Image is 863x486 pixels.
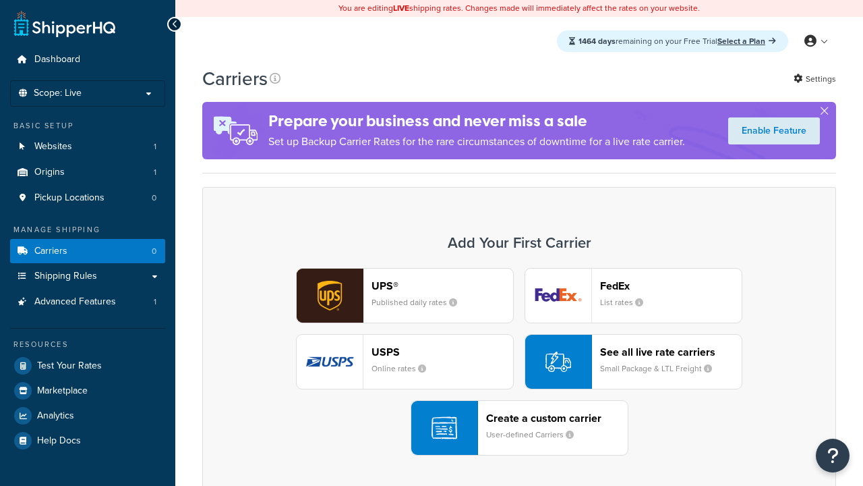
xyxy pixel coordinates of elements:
button: fedEx logoFedExList rates [525,268,742,323]
img: ups logo [297,269,363,323]
span: Analytics [37,410,74,422]
small: Online rates [371,362,437,375]
span: Test Your Rates [37,360,102,372]
header: UPS® [371,279,513,292]
button: usps logoUSPSOnline rates [296,334,514,389]
a: Test Your Rates [10,354,165,378]
img: usps logo [297,335,363,389]
span: Dashboard [34,54,80,65]
h3: Add Your First Carrier [216,235,822,251]
a: Shipping Rules [10,264,165,289]
li: Pickup Locations [10,186,165,211]
a: Carriers 0 [10,239,165,264]
a: Help Docs [10,429,165,453]
strong: 1464 days [578,35,616,47]
a: Select a Plan [717,35,776,47]
a: Dashboard [10,47,165,72]
span: Shipping Rules [34,271,97,282]
div: Manage Shipping [10,224,165,236]
span: 1 [154,167,156,178]
span: Help Docs [37,435,81,447]
div: Resources [10,339,165,350]
b: LIVE [393,2,409,14]
span: Scope: Live [34,88,82,99]
small: Small Package & LTL Freight [600,362,723,375]
span: Origins [34,167,65,178]
span: 0 [152,192,156,204]
span: 0 [152,246,156,257]
a: Enable Feature [728,117,820,144]
img: icon-carrier-custom-c93b8a24.svg [431,415,457,441]
img: fedEx logo [525,269,591,323]
a: Analytics [10,404,165,428]
img: icon-carrier-liverate-becf4550.svg [545,349,571,375]
span: Advanced Features [34,296,116,308]
span: 1 [154,296,156,308]
li: Origins [10,160,165,185]
button: Open Resource Center [816,439,850,473]
small: List rates [600,296,654,308]
span: Carriers [34,246,67,257]
a: Websites 1 [10,134,165,159]
header: Create a custom carrier [486,412,628,425]
a: Advanced Features 1 [10,290,165,315]
p: Set up Backup Carrier Rates for the rare circumstances of downtime for a live rate carrier. [268,132,685,151]
div: Basic Setup [10,120,165,132]
small: User-defined Carriers [486,429,585,441]
li: Advanced Features [10,290,165,315]
span: Pickup Locations [34,192,105,204]
a: Pickup Locations 0 [10,186,165,211]
small: Published daily rates [371,296,468,308]
span: 1 [154,141,156,153]
img: ad-rules-rateshop-fe6ec290ccb7230408bd80ed9643f0289d75e0ffd9eb532fc0e269fcd187b520.png [202,102,268,159]
h4: Prepare your business and never miss a sale [268,110,685,132]
span: Marketplace [37,385,88,397]
li: Websites [10,134,165,159]
a: Marketplace [10,379,165,403]
button: See all live rate carriersSmall Package & LTL Freight [525,334,742,389]
div: remaining on your Free Trial [557,30,788,52]
header: USPS [371,346,513,358]
a: ShipperHQ Home [14,10,115,37]
a: Origins 1 [10,160,165,185]
button: Create a custom carrierUser-defined Carriers [411,400,628,456]
header: See all live rate carriers [600,346,742,358]
button: ups logoUPS®Published daily rates [296,268,514,323]
a: Settings [794,70,836,88]
h1: Carriers [202,65,268,92]
li: Carriers [10,239,165,264]
header: FedEx [600,279,742,292]
span: Websites [34,141,72,153]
